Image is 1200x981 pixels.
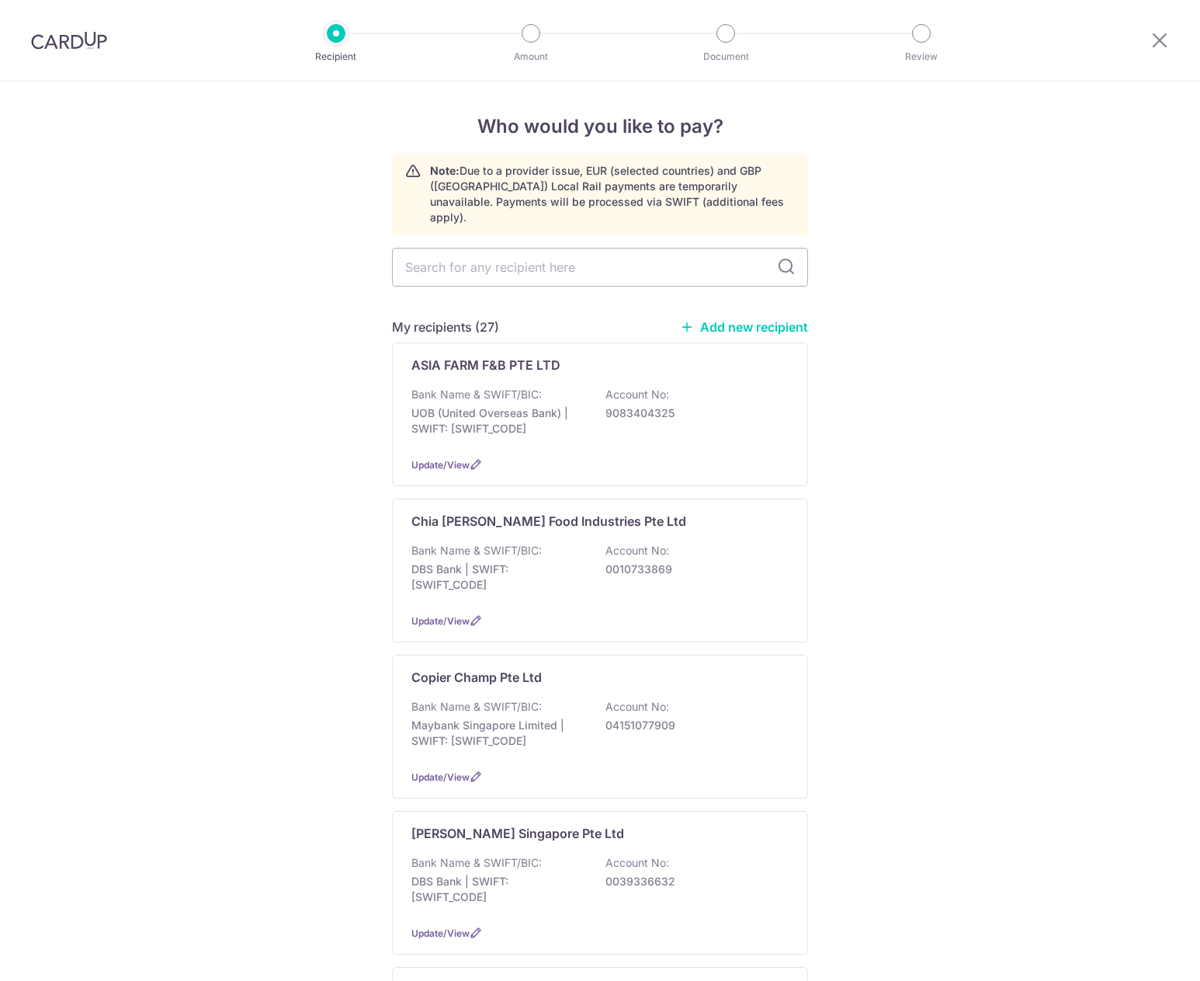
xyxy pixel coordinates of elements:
[411,855,542,871] p: Bank Name & SWIFT/BIC:
[392,248,808,287] input: Search for any recipient here
[411,668,542,687] p: Copier Champ Pte Ltd
[392,318,499,336] h5: My recipients (27)
[605,562,779,577] p: 0010733869
[411,615,470,627] a: Update/View
[668,49,783,64] p: Document
[605,874,779,889] p: 0039336632
[411,718,585,749] p: Maybank Singapore Limited | SWIFT: [SWIFT_CODE]
[430,164,460,177] strong: Note:
[605,543,669,558] p: Account No:
[605,855,669,871] p: Account No:
[680,319,808,335] a: Add new recipient
[392,113,808,141] h4: Who would you like to pay?
[411,459,470,471] a: Update/View
[605,718,779,733] p: 04151077909
[473,49,588,64] p: Amount
[864,49,979,64] p: Review
[411,562,585,593] p: DBS Bank | SWIFT: [SWIFT_CODE]
[411,824,624,843] p: [PERSON_NAME] Singapore Pte Ltd
[31,31,107,50] img: CardUp
[279,49,394,64] p: Recipient
[411,405,585,437] p: UOB (United Overseas Bank) | SWIFT: [SWIFT_CODE]
[411,699,542,715] p: Bank Name & SWIFT/BIC:
[430,163,795,225] p: Due to a provider issue, EUR (selected countries) and GBP ([GEOGRAPHIC_DATA]) Local Rail payments...
[411,356,560,374] p: ASIA FARM F&B PTE LTD
[605,387,669,402] p: Account No:
[605,699,669,715] p: Account No:
[411,927,470,939] a: Update/View
[411,543,542,558] p: Bank Name & SWIFT/BIC:
[605,405,779,421] p: 9083404325
[411,771,470,783] a: Update/View
[411,512,686,531] p: Chia [PERSON_NAME] Food Industries Pte Ltd
[411,874,585,905] p: DBS Bank | SWIFT: [SWIFT_CODE]
[411,387,542,402] p: Bank Name & SWIFT/BIC:
[1101,934,1184,973] iframe: Opens a widget where you can find more information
